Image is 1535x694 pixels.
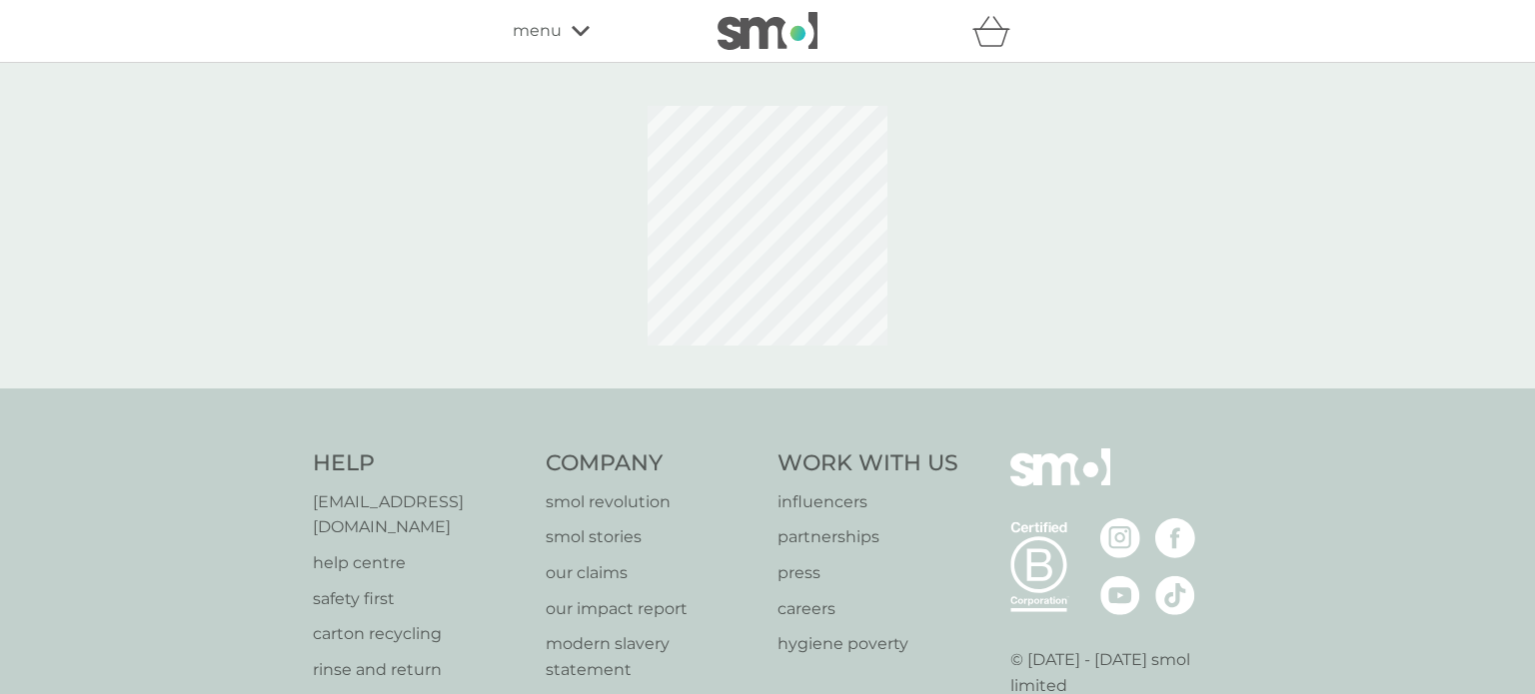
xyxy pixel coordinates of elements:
[777,631,958,657] a: hygiene poverty
[546,596,759,622] a: our impact report
[546,448,759,479] h4: Company
[313,489,526,540] a: [EMAIL_ADDRESS][DOMAIN_NAME]
[313,657,526,683] a: rinse and return
[546,489,759,515] a: smol revolution
[1155,518,1195,558] img: visit the smol Facebook page
[546,631,759,682] a: modern slavery statement
[718,12,817,50] img: smol
[313,550,526,576] a: help centre
[777,489,958,515] a: influencers
[1155,575,1195,615] img: visit the smol Tiktok page
[777,596,958,622] a: careers
[313,621,526,647] a: carton recycling
[313,586,526,612] a: safety first
[1100,575,1140,615] img: visit the smol Youtube page
[972,11,1022,51] div: basket
[777,560,958,586] a: press
[513,18,562,44] span: menu
[313,448,526,479] h4: Help
[1010,448,1110,516] img: smol
[546,560,759,586] a: our claims
[546,524,759,550] a: smol stories
[777,448,958,479] h4: Work With Us
[777,524,958,550] a: partnerships
[1100,518,1140,558] img: visit the smol Instagram page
